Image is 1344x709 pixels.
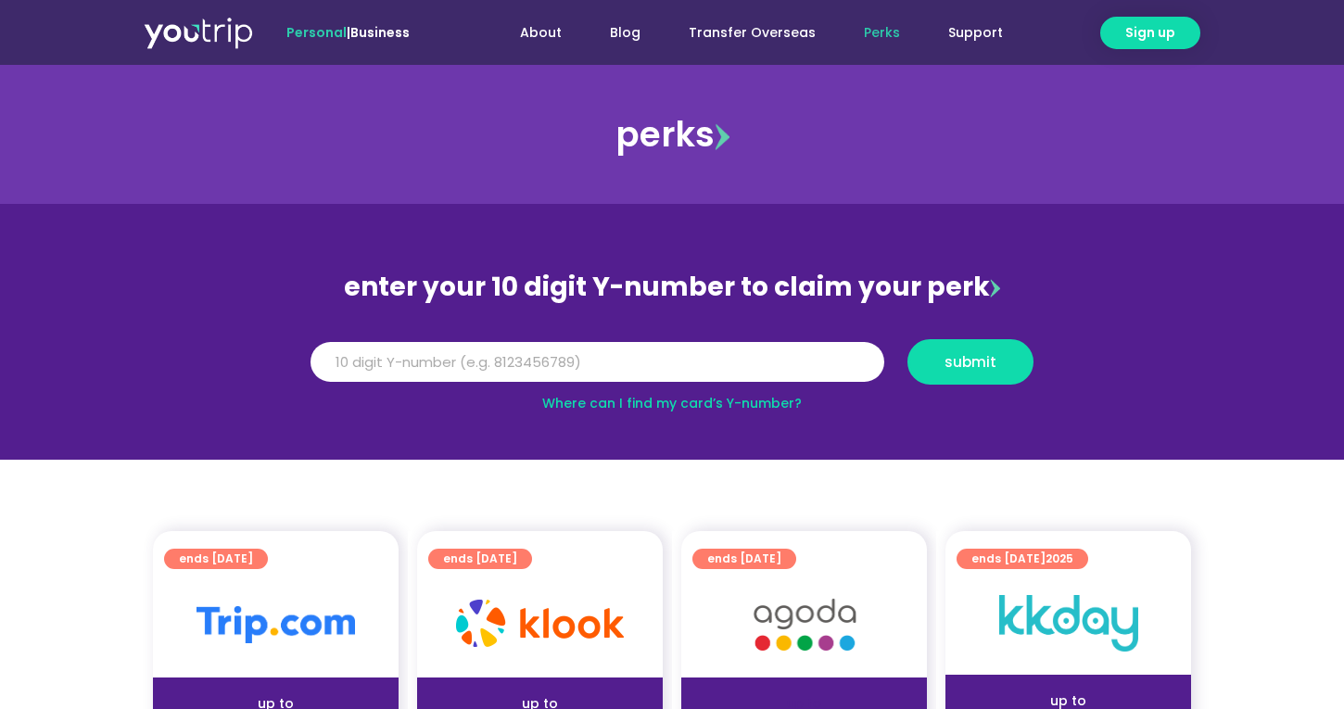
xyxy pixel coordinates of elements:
[1125,23,1175,43] span: Sign up
[428,549,532,569] a: ends [DATE]
[301,263,1043,311] div: enter your 10 digit Y-number to claim your perk
[311,342,884,383] input: 10 digit Y-number (e.g. 8123456789)
[443,549,517,569] span: ends [DATE]
[286,23,410,42] span: |
[1046,551,1073,566] span: 2025
[164,549,268,569] a: ends [DATE]
[957,549,1088,569] a: ends [DATE]2025
[907,339,1033,385] button: submit
[542,394,802,412] a: Where can I find my card’s Y-number?
[311,339,1033,399] form: Y Number
[350,23,410,42] a: Business
[924,16,1027,50] a: Support
[496,16,586,50] a: About
[586,16,665,50] a: Blog
[840,16,924,50] a: Perks
[1100,17,1200,49] a: Sign up
[707,549,781,569] span: ends [DATE]
[971,549,1073,569] span: ends [DATE]
[665,16,840,50] a: Transfer Overseas
[945,355,996,369] span: submit
[179,549,253,569] span: ends [DATE]
[692,549,796,569] a: ends [DATE]
[286,23,347,42] span: Personal
[460,16,1027,50] nav: Menu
